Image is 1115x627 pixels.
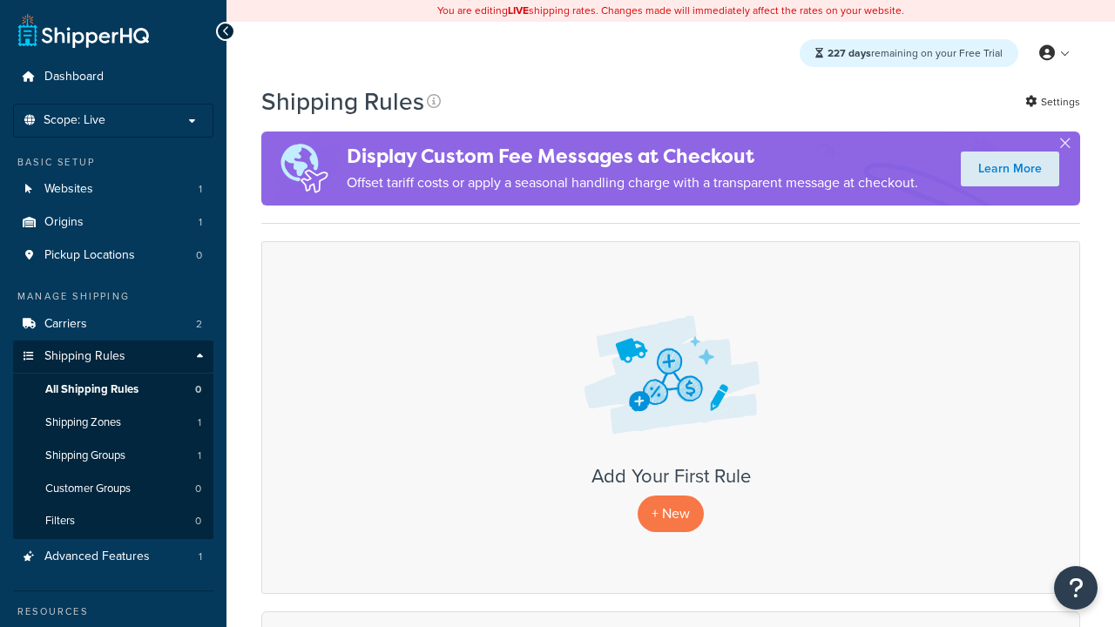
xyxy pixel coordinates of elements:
[347,171,918,195] p: Offset tariff costs or apply a seasonal handling charge with a transparent message at checkout.
[18,13,149,48] a: ShipperHQ Home
[199,215,202,230] span: 1
[280,466,1062,487] h3: Add Your First Rule
[44,549,150,564] span: Advanced Features
[45,514,75,529] span: Filters
[13,407,213,439] li: Shipping Zones
[195,482,201,496] span: 0
[508,3,529,18] b: LIVE
[13,440,213,472] a: Shipping Groups 1
[13,505,213,537] li: Filters
[196,248,202,263] span: 0
[13,473,213,505] a: Customer Groups 0
[44,215,84,230] span: Origins
[13,239,213,272] a: Pickup Locations 0
[13,340,213,539] li: Shipping Rules
[13,473,213,505] li: Customer Groups
[45,382,139,397] span: All Shipping Rules
[44,248,135,263] span: Pickup Locations
[347,142,918,171] h4: Display Custom Fee Messages at Checkout
[44,113,105,128] span: Scope: Live
[45,482,131,496] span: Customer Groups
[13,308,213,340] li: Carriers
[828,45,871,61] strong: 227 days
[638,496,704,531] p: + New
[13,407,213,439] a: Shipping Zones 1
[13,374,213,406] li: All Shipping Rules
[45,415,121,430] span: Shipping Zones
[13,541,213,573] li: Advanced Features
[13,173,213,206] li: Websites
[13,61,213,93] a: Dashboard
[44,317,87,332] span: Carriers
[13,173,213,206] a: Websites 1
[261,84,424,118] h1: Shipping Rules
[13,239,213,272] li: Pickup Locations
[199,182,202,197] span: 1
[195,514,201,529] span: 0
[13,340,213,373] a: Shipping Rules
[13,206,213,239] a: Origins 1
[13,604,213,619] div: Resources
[13,505,213,537] a: Filters 0
[199,549,202,564] span: 1
[198,448,201,463] span: 1
[1025,90,1080,114] a: Settings
[13,155,213,170] div: Basic Setup
[13,440,213,472] li: Shipping Groups
[13,374,213,406] a: All Shipping Rules 0
[13,541,213,573] a: Advanced Features 1
[1054,566,1098,610] button: Open Resource Center
[800,39,1018,67] div: remaining on your Free Trial
[261,131,347,206] img: duties-banner-06bc72dcb5fe05cb3f9472aba00be2ae8eb53ab6f0d8bb03d382ba314ac3c341.png
[13,206,213,239] li: Origins
[44,70,104,84] span: Dashboard
[196,317,202,332] span: 2
[44,349,125,364] span: Shipping Rules
[198,415,201,430] span: 1
[13,308,213,340] a: Carriers 2
[961,152,1059,186] a: Learn More
[44,182,93,197] span: Websites
[13,289,213,304] div: Manage Shipping
[45,448,125,463] span: Shipping Groups
[195,382,201,397] span: 0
